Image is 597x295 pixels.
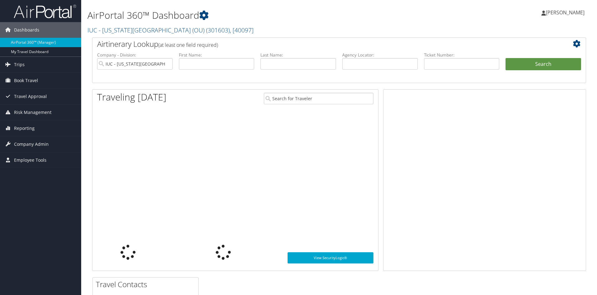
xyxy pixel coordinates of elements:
[87,26,254,34] a: IUC - [US_STATE][GEOGRAPHIC_DATA] (OU)
[179,52,254,58] label: First Name:
[206,26,230,34] span: ( 301603 )
[342,52,418,58] label: Agency Locator:
[14,105,52,120] span: Risk Management
[14,152,47,168] span: Employee Tools
[14,73,38,88] span: Book Travel
[97,39,540,49] h2: Airtinerary Lookup
[14,57,25,72] span: Trips
[288,252,373,263] a: View SecurityLogic®
[230,26,254,34] span: , [ 40097 ]
[14,89,47,104] span: Travel Approval
[14,120,35,136] span: Reporting
[264,93,373,104] input: Search for Traveler
[541,3,591,22] a: [PERSON_NAME]
[14,22,39,38] span: Dashboards
[506,58,581,71] button: Search
[96,279,198,290] h2: Travel Contacts
[14,136,49,152] span: Company Admin
[424,52,500,58] label: Ticket Number:
[97,52,173,58] label: Company - Division:
[14,4,76,19] img: airportal-logo.png
[546,9,585,16] span: [PERSON_NAME]
[97,91,166,104] h1: Traveling [DATE]
[87,9,423,22] h1: AirPortal 360™ Dashboard
[260,52,336,58] label: Last Name:
[158,42,218,48] span: (at least one field required)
